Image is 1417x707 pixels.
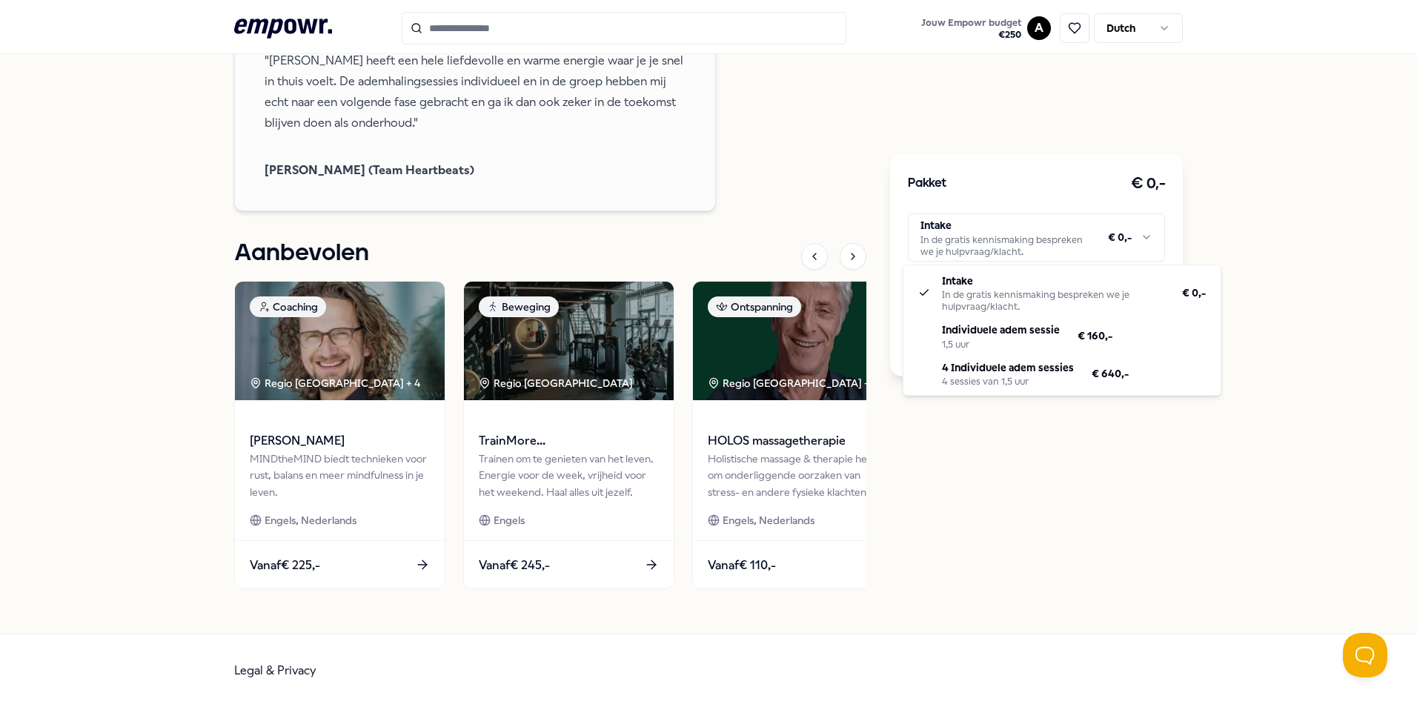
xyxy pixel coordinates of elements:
p: 4 Individuele adem sessies [942,359,1074,376]
span: € 640,- [1092,365,1129,382]
span: € 0,- [1182,285,1206,301]
span: € 160,- [1078,328,1112,344]
div: In de gratis kennismaking bespreken we je hulpvraag/klacht. [942,289,1164,313]
div: 4 sessies van 1,5 uur [942,376,1074,388]
div: 1,5 uur [942,339,1060,351]
p: Intake [942,273,1164,289]
p: Individuele adem sessie [942,322,1060,338]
